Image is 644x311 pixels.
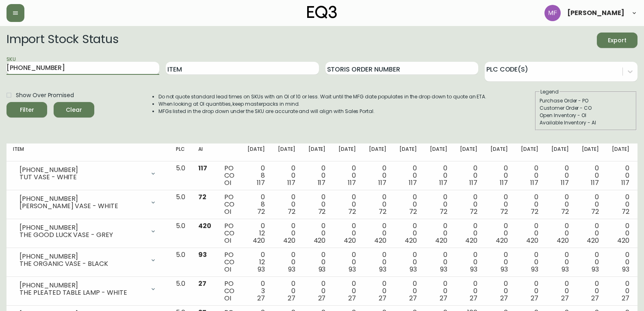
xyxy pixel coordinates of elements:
[490,280,508,302] div: 0 0
[409,207,417,216] span: 72
[224,294,231,303] span: OI
[582,222,599,244] div: 0 0
[591,178,599,187] span: 117
[540,112,632,119] div: Open Inventory - OI
[379,207,386,216] span: 72
[470,294,477,303] span: 27
[278,251,295,273] div: 0 0
[551,194,569,215] div: 0 0
[369,251,386,273] div: 0 0
[224,251,234,273] div: PO CO
[7,33,118,48] h2: Import Stock Status
[288,294,295,303] span: 27
[514,144,545,161] th: [DATE]
[348,207,356,216] span: 72
[13,280,163,298] div: [PHONE_NUMBER]THE PLEATED TABLE LAMP - WHITE
[439,178,447,187] span: 117
[496,236,508,245] span: 420
[198,250,207,259] span: 93
[224,236,231,245] span: OI
[54,102,94,117] button: Clear
[247,280,265,302] div: 0 3
[338,222,356,244] div: 0 0
[308,251,326,273] div: 0 0
[440,207,447,216] span: 72
[20,195,145,202] div: [PHONE_NUMBER]
[582,165,599,187] div: 0 0
[469,178,477,187] span: 117
[302,144,332,161] th: [DATE]
[13,165,163,183] div: [PHONE_NUMBER]TUT VASE - WHITE
[612,280,629,302] div: 0 0
[582,280,599,302] div: 0 0
[13,222,163,240] div: [PHONE_NUMBER]THE GOOD LUCK VASE - GREY
[224,165,234,187] div: PO CO
[501,265,508,274] span: 93
[521,194,538,215] div: 0 0
[7,144,169,161] th: Item
[621,178,629,187] span: 117
[540,88,559,96] legend: Legend
[557,236,569,245] span: 420
[20,174,145,181] div: TUT VASE - WHITE
[393,144,423,161] th: [DATE]
[257,207,265,216] span: 72
[369,194,386,215] div: 0 0
[20,105,34,115] div: Filter
[399,194,417,215] div: 0 0
[278,280,295,302] div: 0 0
[224,207,231,216] span: OI
[521,251,538,273] div: 0 0
[409,294,417,303] span: 27
[20,289,145,296] div: THE PLEATED TABLE LAMP - WHITE
[378,178,386,187] span: 117
[13,251,163,269] div: [PHONE_NUMBER]THE ORGANIC VASE - BLACK
[500,207,508,216] span: 72
[283,236,295,245] span: 420
[278,194,295,215] div: 0 0
[379,265,386,274] span: 93
[410,265,417,274] span: 93
[20,224,145,231] div: [PHONE_NUMBER]
[247,222,265,244] div: 0 12
[622,207,629,216] span: 72
[338,165,356,187] div: 0 0
[540,104,632,112] div: Customer Order - CO
[308,194,326,215] div: 0 0
[20,166,145,174] div: [PHONE_NUMBER]
[369,280,386,302] div: 0 0
[349,265,356,274] span: 93
[198,221,211,231] span: 420
[20,231,145,239] div: THE GOOD LUCK VASE - GREY
[169,219,192,248] td: 5.0
[490,165,508,187] div: 0 0
[612,222,629,244] div: 0 0
[551,251,569,273] div: 0 0
[169,248,192,277] td: 5.0
[430,165,447,187] div: 0 0
[379,294,386,303] span: 27
[460,251,477,273] div: 0 0
[318,178,326,187] span: 117
[591,207,599,216] span: 72
[224,194,234,215] div: PO CO
[318,294,326,303] span: 27
[338,251,356,273] div: 0 0
[470,265,477,274] span: 93
[169,144,192,161] th: PLC
[338,280,356,302] div: 0 0
[374,236,386,245] span: 420
[257,294,265,303] span: 27
[399,251,417,273] div: 0 0
[423,144,454,161] th: [DATE]
[592,265,599,274] span: 93
[247,194,265,215] div: 0 8
[430,222,447,244] div: 0 0
[521,280,538,302] div: 0 0
[307,6,337,19] img: logo
[551,165,569,187] div: 0 0
[622,294,629,303] span: 27
[622,265,629,274] span: 93
[288,207,295,216] span: 72
[460,165,477,187] div: 0 0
